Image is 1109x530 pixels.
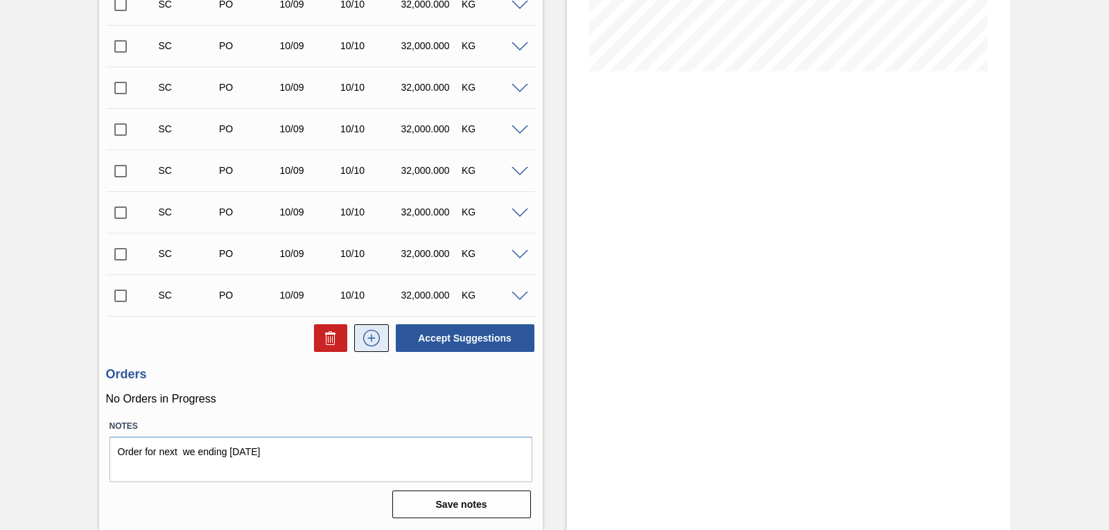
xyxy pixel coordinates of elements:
[398,123,464,134] div: 32,000.000
[216,82,282,93] div: Purchase order
[216,248,282,259] div: Purchase order
[337,123,403,134] div: 10/10/2025
[155,165,222,176] div: Suggestion Created
[216,165,282,176] div: Purchase order
[155,290,222,301] div: Suggestion Created
[277,165,343,176] div: 10/09/2025
[337,248,403,259] div: 10/10/2025
[458,206,525,218] div: KG
[398,206,464,218] div: 32,000.000
[337,40,403,51] div: 10/10/2025
[398,248,464,259] div: 32,000.000
[216,206,282,218] div: Purchase order
[458,123,525,134] div: KG
[458,290,525,301] div: KG
[337,165,403,176] div: 10/10/2025
[216,123,282,134] div: Purchase order
[155,40,222,51] div: Suggestion Created
[398,40,464,51] div: 32,000.000
[458,40,525,51] div: KG
[458,165,525,176] div: KG
[155,248,222,259] div: Suggestion Created
[106,393,536,405] p: No Orders in Progress
[277,82,343,93] div: 10/09/2025
[155,123,222,134] div: Suggestion Created
[396,324,534,352] button: Accept Suggestions
[216,40,282,51] div: Purchase order
[155,206,222,218] div: Suggestion Created
[392,491,531,518] button: Save notes
[277,248,343,259] div: 10/09/2025
[277,123,343,134] div: 10/09/2025
[155,82,222,93] div: Suggestion Created
[337,206,403,218] div: 10/10/2025
[458,248,525,259] div: KG
[216,290,282,301] div: Purchase order
[398,82,464,93] div: 32,000.000
[110,436,532,482] textarea: Order for next we ending [DATE]
[106,367,536,382] h3: Orders
[347,324,389,352] div: New suggestion
[307,324,347,352] div: Delete Suggestions
[398,165,464,176] div: 32,000.000
[337,290,403,301] div: 10/10/2025
[389,323,536,353] div: Accept Suggestions
[277,206,343,218] div: 10/09/2025
[277,290,343,301] div: 10/09/2025
[337,82,403,93] div: 10/10/2025
[277,40,343,51] div: 10/09/2025
[458,82,525,93] div: KG
[398,290,464,301] div: 32,000.000
[110,416,532,436] label: Notes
